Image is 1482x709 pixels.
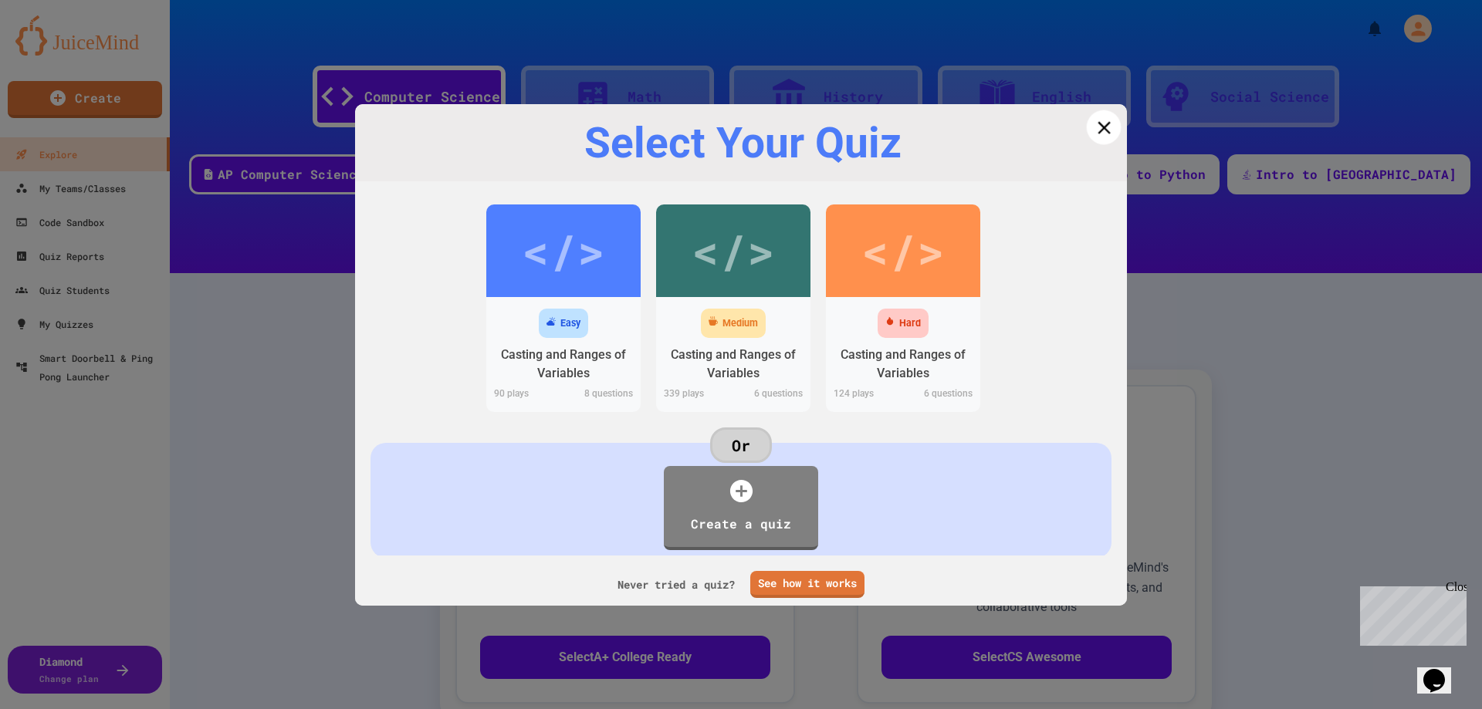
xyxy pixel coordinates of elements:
div: </> [522,216,605,285]
div: 6 questions [733,387,810,404]
div: Casting and Ranges of Variables [668,346,799,383]
span: Never tried a quiz? [617,576,735,593]
iframe: chat widget [1417,647,1467,694]
div: </> [861,216,945,285]
div: Medium [722,316,758,331]
a: See how it works [750,571,864,598]
div: 8 questions [563,387,641,404]
div: Create a quiz [679,508,803,539]
iframe: chat widget [1354,580,1467,646]
div: Casting and Ranges of Variables [498,346,629,383]
div: Easy [560,316,580,331]
div: </> [692,216,775,285]
div: Select Your Quiz [378,120,1108,167]
div: 6 questions [903,387,980,404]
div: 124 play s [826,387,903,404]
div: 339 play s [656,387,733,404]
div: Hard [899,316,921,331]
div: Casting and Ranges of Variables [837,346,969,383]
div: Chat with us now!Close [6,6,107,98]
div: 90 play s [486,387,563,404]
div: Or [710,427,772,463]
